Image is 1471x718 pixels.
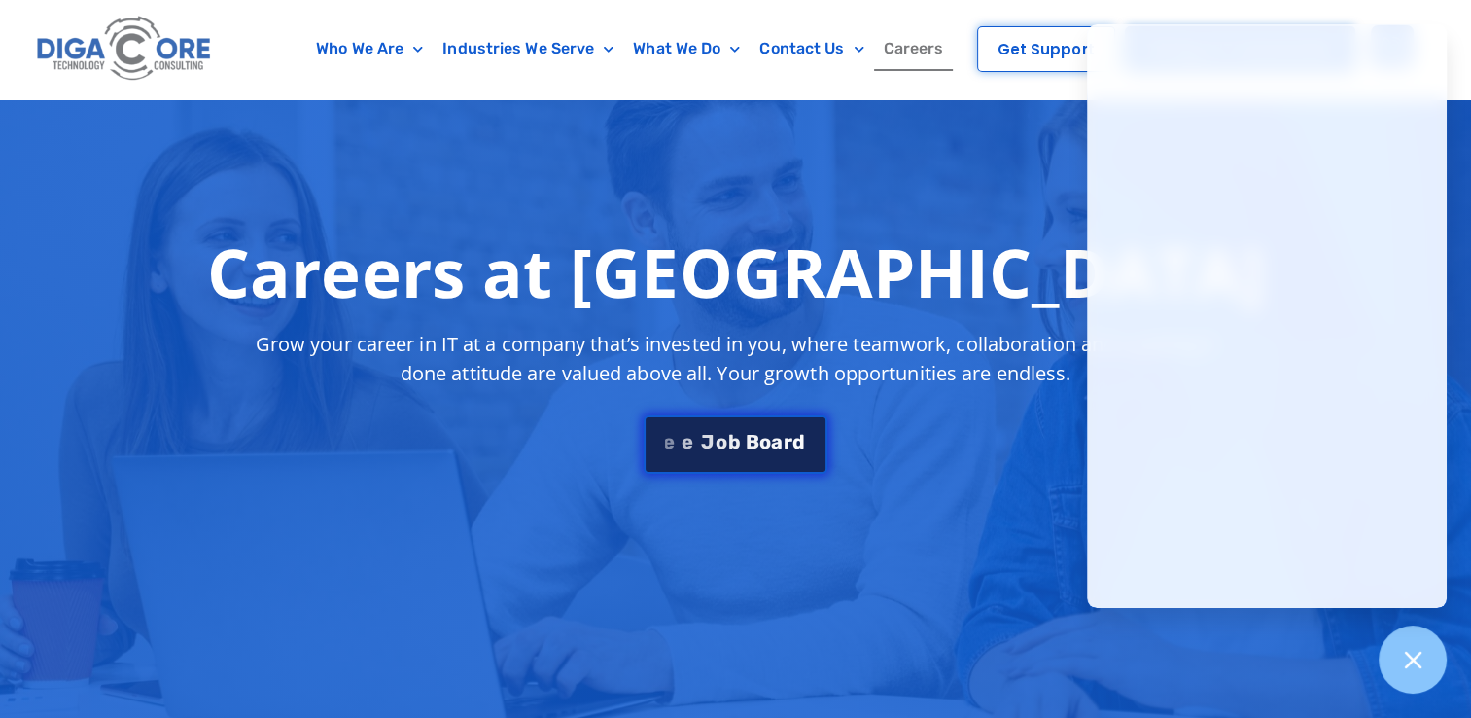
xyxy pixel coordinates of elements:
[433,26,623,71] a: Industries We Serve
[623,26,750,71] a: What We Do
[771,432,783,451] span: a
[784,432,792,451] span: r
[759,432,771,451] span: o
[701,432,714,451] span: J
[998,42,1095,56] span: Get Support
[32,10,218,89] img: Digacore logo 1
[644,415,826,474] a: ee Job Board
[663,432,675,451] span: e
[238,330,1234,388] p: Grow your career in IT at a company that’s invested in you, where teamwork, collaboration and a g...
[296,26,964,71] nav: Menu
[207,233,1264,310] h1: Careers at [GEOGRAPHIC_DATA]
[728,432,741,451] span: b
[874,26,954,71] a: Careers
[750,26,873,71] a: Contact Us
[792,432,805,451] span: d
[977,26,1115,72] a: Get Support
[745,432,758,451] span: B
[1087,24,1447,608] iframe: Chatgenie Messenger
[716,432,727,451] span: o
[682,432,693,451] span: e
[306,26,433,71] a: Who We Are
